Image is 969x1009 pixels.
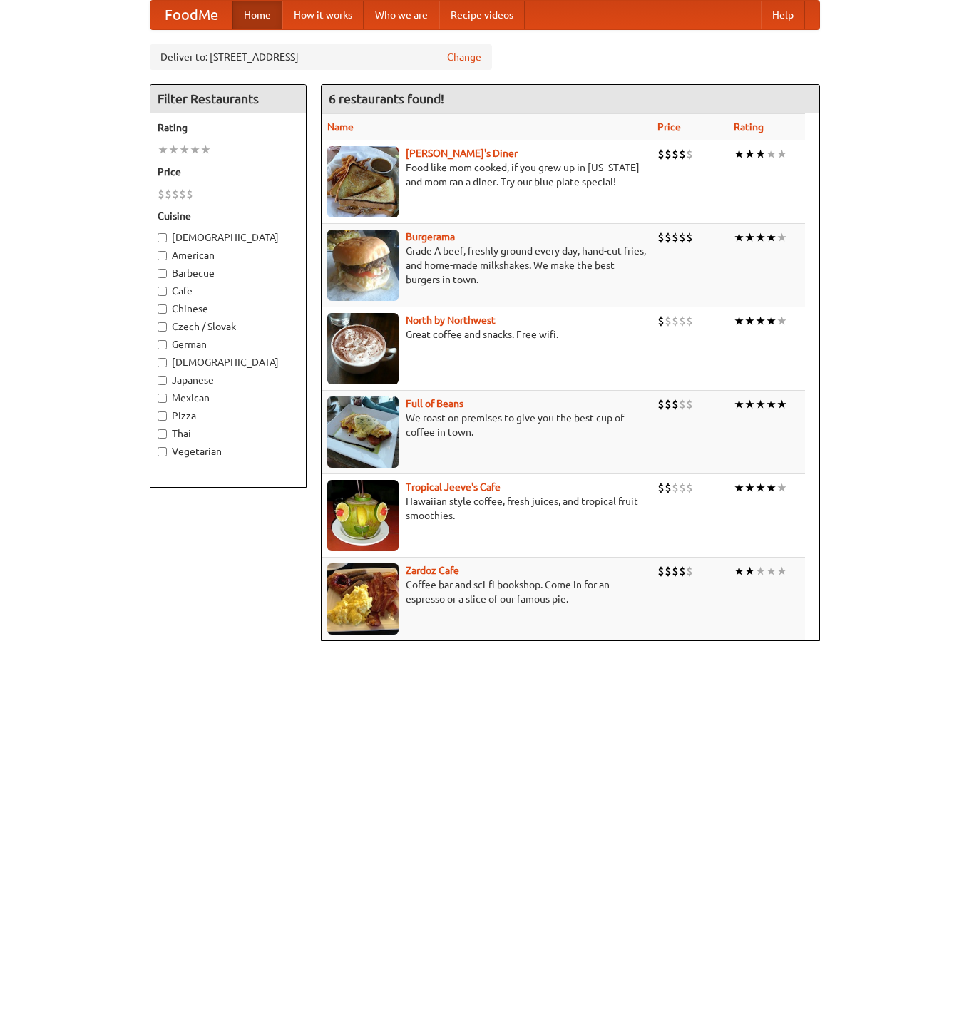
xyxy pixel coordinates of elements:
[168,142,179,158] li: ★
[158,426,299,441] label: Thai
[686,480,693,496] li: $
[755,480,766,496] li: ★
[172,186,179,202] li: $
[158,391,299,405] label: Mexican
[179,186,186,202] li: $
[686,313,693,329] li: $
[406,314,496,326] a: North by Northwest
[665,396,672,412] li: $
[755,396,766,412] li: ★
[761,1,805,29] a: Help
[158,409,299,423] label: Pizza
[158,248,299,262] label: American
[672,480,679,496] li: $
[406,231,455,242] b: Burgerama
[665,313,672,329] li: $
[657,313,665,329] li: $
[327,313,399,384] img: north.jpg
[327,230,399,301] img: burgerama.jpg
[672,230,679,245] li: $
[158,429,167,439] input: Thai
[672,396,679,412] li: $
[186,186,193,202] li: $
[327,327,646,342] p: Great coffee and snacks. Free wifi.
[327,146,399,217] img: sallys.jpg
[406,481,501,493] a: Tropical Jeeve's Cafe
[158,340,167,349] input: German
[158,209,299,223] h5: Cuisine
[158,376,167,385] input: Japanese
[776,563,787,579] li: ★
[672,563,679,579] li: $
[327,160,646,189] p: Food like mom cooked, if you grew up in [US_STATE] and mom ran a diner. Try our blue plate special!
[679,230,686,245] li: $
[158,355,299,369] label: [DEMOGRAPHIC_DATA]
[665,230,672,245] li: $
[327,578,646,606] p: Coffee bar and sci-fi bookshop. Come in for an espresso or a slice of our famous pie.
[406,148,518,159] a: [PERSON_NAME]'s Diner
[744,480,755,496] li: ★
[734,230,744,245] li: ★
[672,313,679,329] li: $
[327,411,646,439] p: We roast on premises to give you the best cup of coffee in town.
[766,563,776,579] li: ★
[686,563,693,579] li: $
[776,480,787,496] li: ★
[744,313,755,329] li: ★
[679,563,686,579] li: $
[158,322,167,332] input: Czech / Slovak
[755,563,766,579] li: ★
[766,396,776,412] li: ★
[364,1,439,29] a: Who we are
[657,396,665,412] li: $
[755,313,766,329] li: ★
[406,565,459,576] a: Zardoz Cafe
[734,313,744,329] li: ★
[158,302,299,316] label: Chinese
[158,337,299,352] label: German
[327,244,646,287] p: Grade A beef, freshly ground every day, hand-cut fries, and home-made milkshakes. We make the bes...
[679,146,686,162] li: $
[744,230,755,245] li: ★
[679,480,686,496] li: $
[158,394,167,403] input: Mexican
[158,284,299,298] label: Cafe
[686,396,693,412] li: $
[158,304,167,314] input: Chinese
[447,50,481,64] a: Change
[657,121,681,133] a: Price
[406,398,463,409] a: Full of Beans
[158,230,299,245] label: [DEMOGRAPHIC_DATA]
[158,411,167,421] input: Pizza
[158,251,167,260] input: American
[200,142,211,158] li: ★
[327,480,399,551] img: jeeves.jpg
[282,1,364,29] a: How it works
[665,146,672,162] li: $
[158,319,299,334] label: Czech / Slovak
[744,146,755,162] li: ★
[158,266,299,280] label: Barbecue
[190,142,200,158] li: ★
[150,85,306,113] h4: Filter Restaurants
[766,146,776,162] li: ★
[232,1,282,29] a: Home
[766,313,776,329] li: ★
[165,186,172,202] li: $
[734,480,744,496] li: ★
[327,563,399,635] img: zardoz.jpg
[766,480,776,496] li: ★
[734,121,764,133] a: Rating
[657,230,665,245] li: $
[686,230,693,245] li: $
[150,1,232,29] a: FoodMe
[158,165,299,179] h5: Price
[327,494,646,523] p: Hawaiian style coffee, fresh juices, and tropical fruit smoothies.
[734,396,744,412] li: ★
[657,480,665,496] li: $
[755,230,766,245] li: ★
[744,563,755,579] li: ★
